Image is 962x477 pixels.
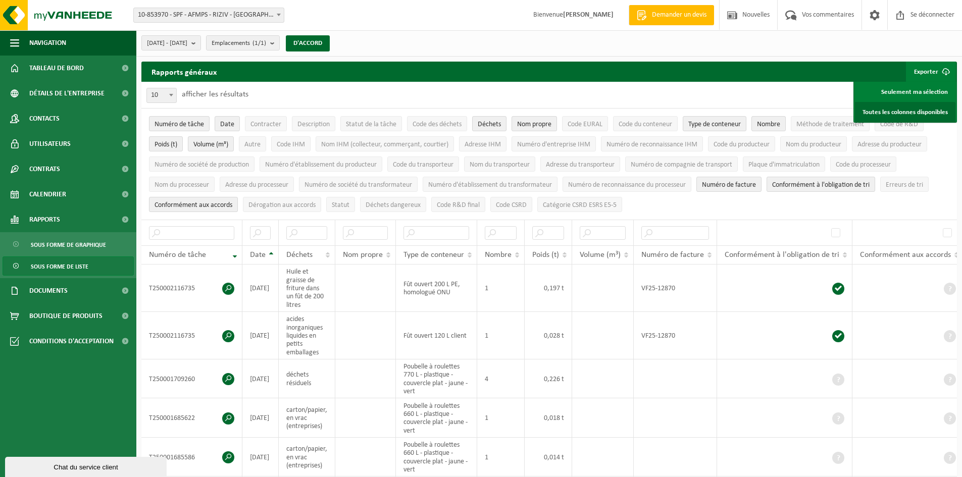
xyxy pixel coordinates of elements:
button: Nom du processeurNom du processeur : Activer pour trier [149,177,215,192]
font: 1 [485,285,488,292]
button: Code R&D finalCode R&D final : activer pour trier [431,197,485,212]
font: Se déconnecter [910,11,954,19]
font: 10 [151,91,158,99]
button: Déchets dangereux : Activer pour trier [360,197,426,212]
font: T250001709260 [149,375,195,383]
button: Code du producteurCode producteur : Activer pour trier [708,136,775,151]
font: Utilisateurs [29,140,71,148]
font: Nouvelles [742,11,770,19]
font: Adresse du producteur [857,141,922,148]
font: Emplacements [212,40,250,46]
font: Date [250,251,266,259]
font: Poubelle à roulettes 660 L - plastique - couvercle plat - jaune - vert [403,402,468,434]
font: Poids (t) [532,251,559,259]
font: 1 [485,414,488,422]
button: StatutStatut : Activer pour trier [326,197,355,212]
font: 0,226 t [544,375,564,383]
font: [DATE] [250,414,269,422]
font: Plaque d'immatriculation [748,161,820,169]
font: 0,197 t [544,285,564,292]
iframe: widget de discussion [5,455,169,477]
font: Exporter [914,69,938,75]
button: Conformément aux accords : Activer pour trier [149,197,238,212]
button: Dérogation aux accordsDéviation des accords : Activer pour trier [243,197,321,212]
span: 10 [146,88,177,103]
font: Code du transporteur [393,161,453,169]
button: Code IHMCode IHM : Activer pour trier [271,136,311,151]
font: Numéro de tâche [155,121,204,128]
font: Contracter [250,121,281,128]
font: carton/papier, en vrac (entreprises) [286,406,327,430]
font: Navigation [29,39,66,47]
font: Nom du transporteur [470,161,530,169]
span: 10-853970 - SPF - AFMPS - RIZIV - BRUXELLES [133,8,284,23]
font: Code CSRD [496,201,527,209]
font: Code EURAL [568,121,602,128]
font: [DATE] [250,285,269,292]
font: déchets résiduels [286,371,311,387]
font: Volume (m³) [193,141,228,148]
font: Numéro d'établissement du transformateur [428,181,552,189]
font: [DATE] [250,375,269,383]
font: Code R&D final [437,201,480,209]
button: Adresse IHMAdresse IHM : Activer pour trier [459,136,507,151]
font: Nom propre [517,121,551,128]
button: Méthode de traitementMéthode de traitement : Activer pour trier [791,116,870,131]
font: Documents [29,287,68,295]
font: T250001685586 [149,453,195,461]
font: Poubelle à roulettes 770 L - plastique - couvercle plat - jaune - vert [403,363,468,395]
font: Vos commentaires [802,11,854,19]
font: Nombre [757,121,780,128]
font: Date [220,121,234,128]
button: Adresse du transporteurAdresse du transporteur : Activer pour trier [540,156,620,172]
font: Statut [332,201,349,209]
font: Numéro de facture [641,251,704,259]
font: Conformément aux accords [155,201,232,209]
button: D'ACCORD [286,35,330,51]
button: Adresse du producteurAdresse du producteur : Activer pour trier [852,136,927,151]
font: Nombre [485,251,512,259]
font: D'ACCORD [293,40,322,46]
font: Code des déchets [413,121,462,128]
font: Numéro de compagnie de transport [631,161,732,169]
button: Code CSRDCode CSRD : Activer pour trier [490,197,532,212]
font: afficher les résultats [182,90,248,98]
button: Numéro d'entreprise IHMNuméro d'entreprise IHM : Activer pour trier [512,136,596,151]
button: Exporter [906,62,956,82]
font: Seulement ma sélection [881,89,948,95]
button: DéchetsDéchets : Activer pour trier [472,116,507,131]
button: Numéro de factureNuméro de facture : Activer pour trier [696,177,762,192]
font: Description [297,121,330,128]
font: Numéro de reconnaissance du processeur [568,181,686,189]
button: Numéro de tâcheNuméro de tâche : Activer pour supprimer le tri [149,116,210,131]
font: Méthode de traitement [796,121,864,128]
font: Sous forme de liste [31,264,88,270]
font: T250002116735 [149,285,195,292]
button: Numéro de reconnaissance du processeurNuméro de reconnaissance du processeur : activer pour trier [563,177,691,192]
font: Numéro de tâche [149,251,206,259]
a: Toutes les colonnes disponibles [855,102,955,122]
font: Numéro de facture [702,181,756,189]
a: Sous forme de graphique [3,235,134,254]
font: Toutes les colonnes disponibles [863,109,948,116]
button: Type de conteneurType de conteneur : Activer pour trier [683,116,746,131]
button: Nom du transporteurNom du transporteur : Activer pour trier [464,156,535,172]
font: [DATE] [250,453,269,461]
font: Bienvenue [533,11,563,19]
font: 0,014 t [544,453,564,461]
font: Numéro d'entreprise IHM [517,141,590,148]
font: T250002116735 [149,332,195,340]
font: Conformément aux accords [860,251,951,259]
button: Numéro de reconnaissance IHMNuméro d'approbation IHM : Activer pour trier [601,136,703,151]
a: Demander un devis [629,5,714,25]
button: Statut de la tâcheStatut de la tâche : Activer pour trier [340,116,402,131]
button: Numéro de société du transformateurNuméro de société du transformateur : Activer pour trier [299,177,418,192]
button: Numéro de société de productionNuméro de société du producteur : Activer pour trier [149,156,255,172]
font: 0,018 t [544,414,564,422]
button: Adresse du processeurAdresse du processeur : activer pour trier [220,177,294,192]
button: NombreQuantité : Activer pour trier [751,116,786,131]
font: Numéro de société de production [155,161,249,169]
span: 10-853970 - SPF - AFMPS - RIZIV - BRUXELLES [134,8,284,22]
font: Déchets [478,121,501,128]
font: Détails de l'entreprise [29,90,105,97]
